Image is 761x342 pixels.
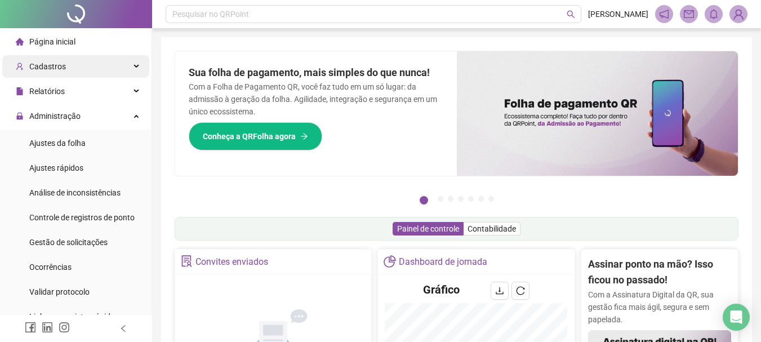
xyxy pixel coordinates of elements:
[29,188,121,197] span: Análise de inconsistências
[29,163,83,172] span: Ajustes rápidos
[203,130,296,143] span: Conheça a QRFolha agora
[516,286,525,295] span: reload
[29,62,66,71] span: Cadastros
[300,132,308,140] span: arrow-right
[567,10,575,19] span: search
[588,8,648,20] span: [PERSON_NAME]
[189,122,322,150] button: Conheça a QRFolha agora
[181,255,193,267] span: solution
[438,196,443,202] button: 2
[468,224,516,233] span: Contabilidade
[659,9,669,19] span: notification
[29,139,86,148] span: Ajustes da folha
[29,312,115,321] span: Link para registro rápido
[16,38,24,46] span: home
[16,63,24,70] span: user-add
[495,286,504,295] span: download
[730,6,747,23] img: 94179
[423,282,460,297] h4: Gráfico
[29,213,135,222] span: Controle de registros de ponto
[29,112,81,121] span: Administração
[399,252,487,272] div: Dashboard de jornada
[458,196,464,202] button: 4
[684,9,694,19] span: mail
[723,304,750,331] div: Open Intercom Messenger
[488,196,494,202] button: 7
[29,37,75,46] span: Página inicial
[195,252,268,272] div: Convites enviados
[25,322,36,333] span: facebook
[420,196,428,205] button: 1
[478,196,484,202] button: 6
[189,81,443,118] p: Com a Folha de Pagamento QR, você faz tudo em um só lugar: da admissão à geração da folha. Agilid...
[42,322,53,333] span: linkedin
[189,65,443,81] h2: Sua folha de pagamento, mais simples do que nunca!
[468,196,474,202] button: 5
[29,287,90,296] span: Validar protocolo
[29,238,108,247] span: Gestão de solicitações
[16,112,24,120] span: lock
[384,255,395,267] span: pie-chart
[588,256,731,288] h2: Assinar ponto na mão? Isso ficou no passado!
[29,87,65,96] span: Relatórios
[59,322,70,333] span: instagram
[397,224,459,233] span: Painel de controle
[448,196,453,202] button: 3
[457,51,738,176] img: banner%2F8d14a306-6205-4263-8e5b-06e9a85ad873.png
[119,325,127,332] span: left
[709,9,719,19] span: bell
[588,288,731,326] p: Com a Assinatura Digital da QR, sua gestão fica mais ágil, segura e sem papelada.
[16,87,24,95] span: file
[29,263,72,272] span: Ocorrências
